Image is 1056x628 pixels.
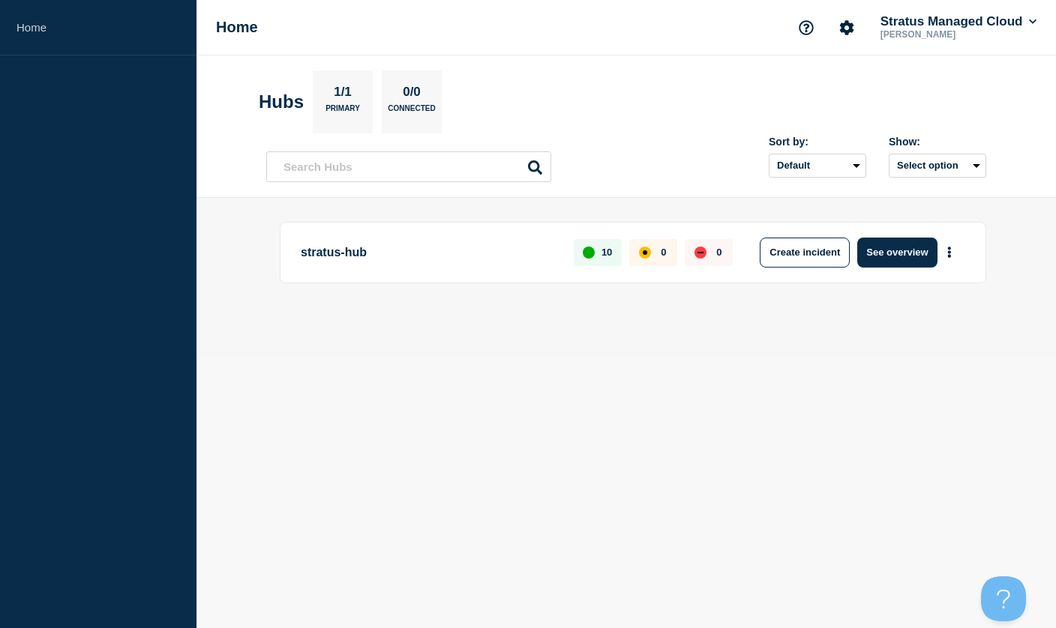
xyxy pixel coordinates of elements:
[889,154,986,178] button: Select option
[857,238,937,268] button: See overview
[639,247,651,259] div: affected
[981,576,1026,621] iframe: Help Scout Beacon - Open
[940,238,959,266] button: More actions
[769,136,866,148] div: Sort by:
[877,29,1033,40] p: [PERSON_NAME]
[328,85,358,104] p: 1/1
[397,85,427,104] p: 0/0
[889,136,986,148] div: Show:
[301,238,556,268] p: stratus-hub
[259,91,304,112] h2: Hubs
[760,238,850,268] button: Create incident
[661,247,666,258] p: 0
[716,247,721,258] p: 0
[583,247,595,259] div: up
[601,247,612,258] p: 10
[769,154,866,178] select: Sort by
[325,104,360,120] p: Primary
[831,12,862,43] button: Account settings
[877,14,1039,29] button: Stratus Managed Cloud
[388,104,435,120] p: Connected
[694,247,706,259] div: down
[266,151,551,182] input: Search Hubs
[790,12,822,43] button: Support
[216,19,258,36] h1: Home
